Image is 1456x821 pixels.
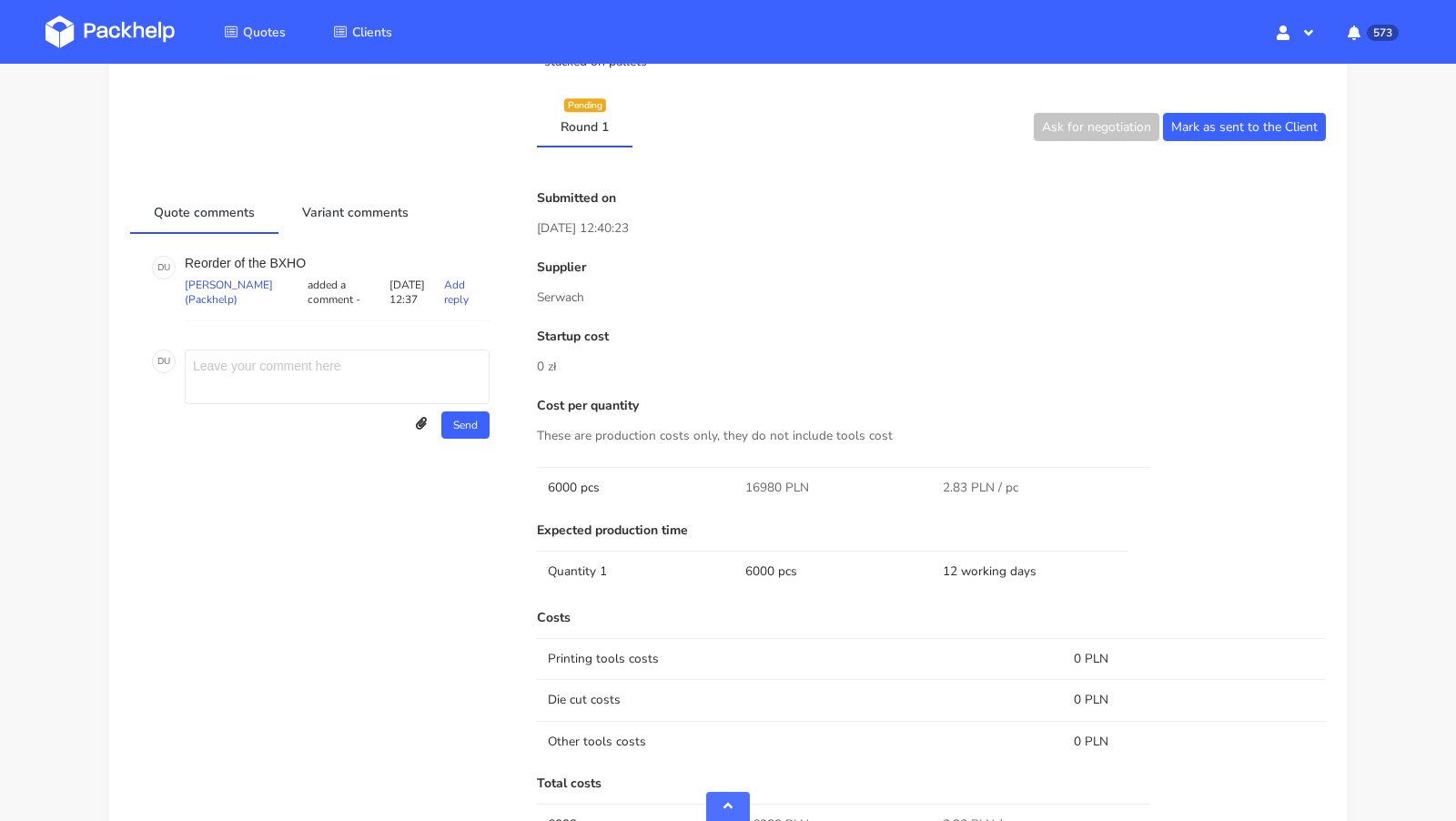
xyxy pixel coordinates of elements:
[185,256,490,270] p: Reorder of the BXHO
[444,278,490,307] p: Add reply
[537,721,1063,762] td: Other tools costs
[1034,113,1159,141] button: Ask for negotiation
[537,523,1326,538] p: Expected production time
[537,191,1326,206] p: Submitted on
[1333,15,1410,48] button: 573
[537,288,1326,308] p: Serwach
[544,40,655,69] p: Boxes with product stacked on pallets
[311,15,414,48] a: Clients
[537,679,1063,720] td: Die cut costs
[537,260,1326,275] p: Supplier
[537,638,1063,679] td: Printing tools costs
[304,278,389,307] p: added a comment -
[157,256,164,279] span: D
[45,15,175,48] img: Dashboard
[164,256,170,279] span: U
[537,426,1326,446] p: These are production costs only, they do not include tools cost
[537,467,734,508] td: 6000 pcs
[164,350,170,373] span: U
[932,551,1129,592] td: 12 working days
[389,278,445,307] p: [DATE] 12:37
[441,411,490,439] button: Send
[1063,638,1326,679] td: 0 PLN
[537,776,1326,791] p: Total costs
[1063,721,1326,762] td: 0 PLN
[352,24,392,41] span: Clients
[943,479,1018,497] span: 2.83 PLN / pc
[1367,25,1399,41] span: 573
[278,191,432,231] a: Variant comments
[1063,679,1326,720] td: 0 PLN
[537,329,1326,344] p: Startup cost
[537,611,1326,625] p: Costs
[537,106,632,146] a: Round 1
[564,99,606,113] div: Pending
[130,191,278,231] a: Quote comments
[185,278,304,307] p: [PERSON_NAME] (Packhelp)
[243,24,286,41] span: Quotes
[734,551,932,592] td: 6000 pcs
[537,551,734,592] td: Quantity 1
[537,218,1326,238] p: [DATE] 12:40:23
[745,479,809,497] span: 16980 PLN
[537,399,1326,413] p: Cost per quantity
[1163,113,1326,141] button: Mark as sent to the Client
[537,357,1326,377] p: 0 zł
[202,15,308,48] a: Quotes
[157,350,164,373] span: D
